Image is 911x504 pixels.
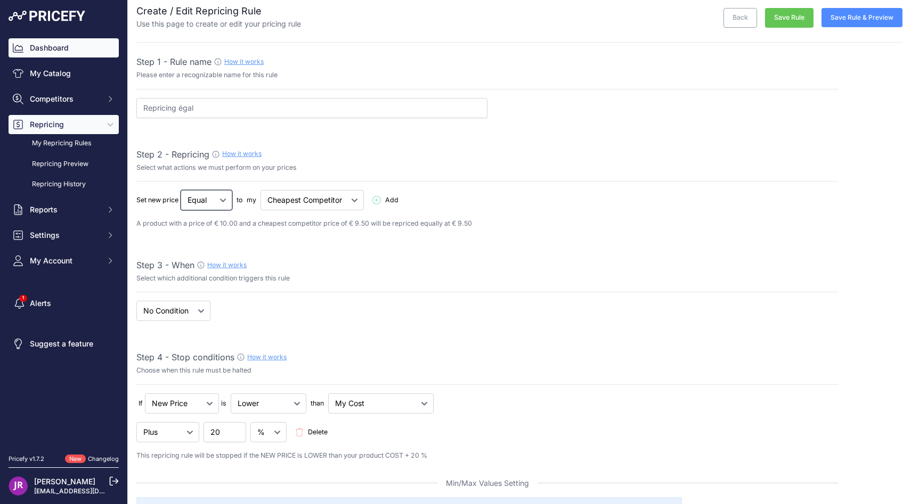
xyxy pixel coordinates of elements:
span: Step 4 - Stop conditions [136,352,234,362]
span: New [65,455,86,464]
span: Add [385,195,398,205]
a: Changelog [88,455,119,462]
button: Settings [9,226,119,245]
span: Repricing [30,119,100,130]
nav: Sidebar [9,38,119,442]
span: Delete [308,427,328,437]
a: Alerts [9,294,119,313]
p: Choose when this rule must be halted [136,366,839,376]
span: My Account [30,255,100,266]
a: How it works [247,353,287,361]
span: Step 1 - Rule name [136,56,212,67]
a: Repricing History [9,175,119,194]
a: Repricing Preview [9,155,119,173]
span: Competitors [30,94,100,104]
span: Min/Max Values Setting [437,478,538,489]
span: Step 3 - When [136,260,194,270]
a: My Repricing Rules [9,134,119,153]
button: Save Rule & Preview [821,8,902,27]
a: Dashboard [9,38,119,57]
a: How it works [207,261,247,269]
p: Set new price [136,195,178,205]
button: My Account [9,251,119,270]
span: Step 2 - Repricing [136,149,209,160]
button: Repricing [9,115,119,134]
a: [EMAIL_ADDRESS][DOMAIN_NAME] [34,487,145,495]
button: Save Rule [765,8,814,28]
input: 1% Below my cheapest competitor [136,98,487,118]
h2: Create / Edit Repricing Rule [136,4,301,19]
p: Use this page to create or edit your pricing rule [136,19,301,29]
p: Please enter a recognizable name for this rule [136,70,839,80]
p: my [247,195,256,205]
span: Settings [30,230,100,241]
a: How it works [224,57,264,65]
a: Suggest a feature [9,334,119,353]
img: Pricefy Logo [9,11,85,21]
p: Select which additional condition triggers this rule [136,274,839,284]
button: Reports [9,200,119,219]
p: If [139,399,143,409]
p: is [221,399,226,409]
a: How it works [222,150,262,158]
a: [PERSON_NAME] [34,477,95,486]
p: This repricing rule will be stopped if the NEW PRICE is LOWER than your product COST + 20 % [136,451,839,461]
span: Reports [30,204,100,215]
p: A product with a price of € 10.00 and a cheapest competitor price of € 9.50 will be repriced equa... [136,219,839,229]
button: Competitors [9,89,119,109]
div: Pricefy v1.7.2 [9,455,44,464]
a: Back [723,8,757,28]
input: 1 [204,422,246,442]
a: My Catalog [9,64,119,83]
p: Select what actions we must perform on your prices [136,163,839,173]
p: than [311,399,324,409]
p: to [237,195,242,205]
